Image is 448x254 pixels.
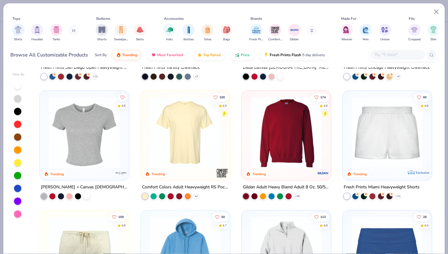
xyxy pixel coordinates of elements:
[374,51,421,58] input: Try "T-Shirt"
[341,24,353,42] div: filter for Women
[52,37,60,42] span: Tanks
[288,24,300,42] button: filter button
[423,96,427,99] span: 90
[118,215,124,218] span: 159
[157,53,183,57] span: Most Favorited
[221,24,233,42] button: filter button
[163,24,176,42] div: filter for Hats
[408,24,421,42] button: filter button
[379,24,391,42] div: filter for Unisex
[12,24,24,42] button: filter button
[249,24,263,42] button: filter button
[363,37,369,42] span: Men
[430,26,437,33] img: Slim Image
[195,75,198,78] span: + 3
[344,64,430,71] div: Fresh Prints Chicago Heavyweight Crewneck
[147,50,188,60] button: Most Favorited
[95,52,107,58] div: Sort By
[116,53,121,57] img: trending.gif
[290,37,299,42] span: Gildan
[249,37,263,42] span: Fresh Prints
[222,103,226,108] div: 4.9
[290,25,299,34] img: Gildan Image
[221,215,225,218] span: 50
[122,53,137,57] span: Trending
[201,24,214,42] button: filter button
[259,50,329,60] button: Fresh Prints Flash5 day delivery
[12,16,20,21] div: Tops
[134,24,146,42] div: filter for Skirts
[264,53,268,57] img: flash.gif
[14,37,22,42] span: Shirts
[360,24,372,42] div: filter for Men
[224,97,301,168] img: f2707318-0607-4e9d-8b72-fe22b32ef8d9
[50,24,62,42] button: filter button
[193,50,225,60] button: Top Rated
[121,103,126,108] div: 4.8
[423,215,427,218] span: 28
[114,24,128,42] div: filter for Sweatpants
[323,223,328,228] div: 4.8
[311,93,329,101] button: Like
[411,26,418,33] img: Cropped Image
[210,93,228,101] button: Like
[31,37,43,42] span: Hoodies
[31,24,43,42] div: filter for Hoodies
[251,16,262,21] div: Brands
[163,24,176,42] button: filter button
[10,51,88,59] div: Browse All Customizable Products
[268,24,282,42] button: filter button
[243,183,330,191] div: Gildan Adult Heavy Blend Adult 8 Oz. 50/50 Fleece Crew
[183,37,194,42] span: Bottles
[243,64,330,71] div: Bella Canvas [DEMOGRAPHIC_DATA]' Micro Ribbed Scoop Tank
[381,26,388,33] img: Unisex Image
[341,16,356,21] div: Made For
[118,26,124,33] img: Sweatpants Image
[50,24,62,42] div: filter for Tanks
[427,24,439,42] button: filter button
[219,96,225,99] span: 100
[46,97,123,168] img: aa15adeb-cc10-480b-b531-6e6e449d5067
[185,26,192,33] img: Bottles Image
[380,37,389,42] span: Unisex
[362,26,369,33] img: Men Image
[424,103,428,108] div: 4.8
[427,24,439,42] div: filter for Slim
[115,167,127,179] img: Bella + Canvas logo
[114,37,128,42] span: Sweatpants
[317,167,329,179] img: Gildan logo
[142,183,229,191] div: Comfort Colors Adult Heavyweight RS Pocket T-Shirt
[204,26,211,33] img: Totes Image
[41,64,128,71] div: Fresh Prints San Diego Open Heavyweight Sweatpants
[98,26,105,33] img: Shorts Image
[221,24,233,42] div: filter for Bags
[295,194,299,198] span: + 30
[416,171,429,175] span: Exclusive
[15,26,22,33] img: Shirts Image
[41,183,128,191] div: [PERSON_NAME] + Canvas [DEMOGRAPHIC_DATA]' Micro Ribbed Baby Tee
[248,97,325,168] img: c7b025ed-4e20-46ac-9c52-55bc1f9f47df
[379,24,391,42] button: filter button
[183,24,195,42] button: filter button
[344,183,420,191] div: Fresh Prints Miami Heavyweight Shorts
[414,212,430,221] button: Like
[212,212,228,221] button: Like
[223,37,230,42] span: Bags
[223,26,230,33] img: Bags Image
[271,25,280,34] img: Comfort Colors Image
[325,97,402,168] img: 4c43767e-b43d-41ae-ac30-96e6ebada8dd
[114,24,128,42] button: filter button
[270,53,301,57] span: Fresh Prints Flash
[216,167,228,179] img: Comfort Colors logo
[252,25,261,34] img: Fresh Prints Image
[414,93,430,101] button: Like
[409,16,415,21] div: Fits
[431,6,442,18] button: Close
[31,24,43,42] button: filter button
[136,37,144,42] span: Skirts
[109,212,127,221] button: Like
[147,97,224,168] img: 284e3bdb-833f-4f21-a3b0-720291adcbd9
[268,37,282,42] span: Comfort Colors
[134,24,146,42] button: filter button
[408,37,421,42] span: Cropped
